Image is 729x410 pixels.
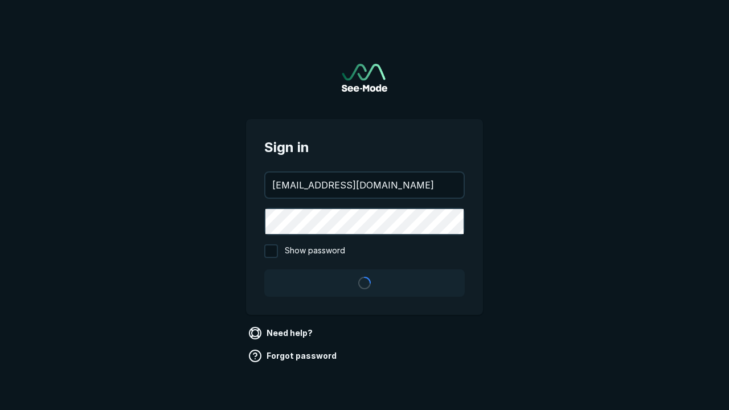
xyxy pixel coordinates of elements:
span: Sign in [264,137,465,158]
a: Need help? [246,324,317,342]
a: Go to sign in [342,64,387,92]
a: Forgot password [246,347,341,365]
img: See-Mode Logo [342,64,387,92]
input: your@email.com [265,173,464,198]
span: Show password [285,244,345,258]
